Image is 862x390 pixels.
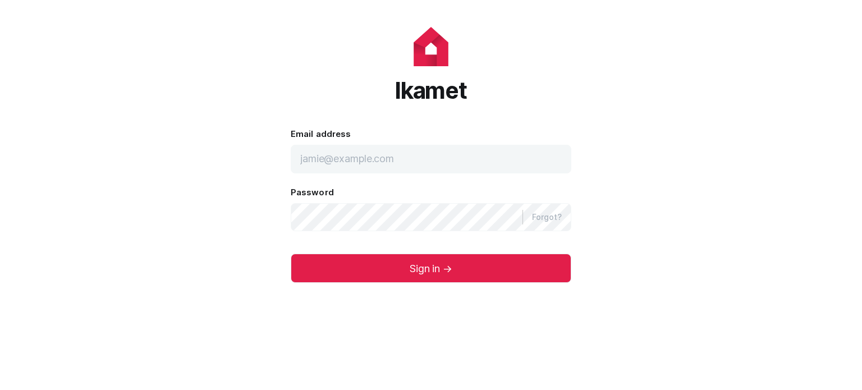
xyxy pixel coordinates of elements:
[291,77,571,104] h1: Ikamet
[522,210,571,224] button: Forgot?
[291,254,571,283] button: Sign in →
[291,258,571,279] span: Sign in →
[291,126,571,143] label: Email address
[291,145,571,173] input: jamie@example.com
[523,212,571,222] span: Forgot?
[291,185,571,201] label: Password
